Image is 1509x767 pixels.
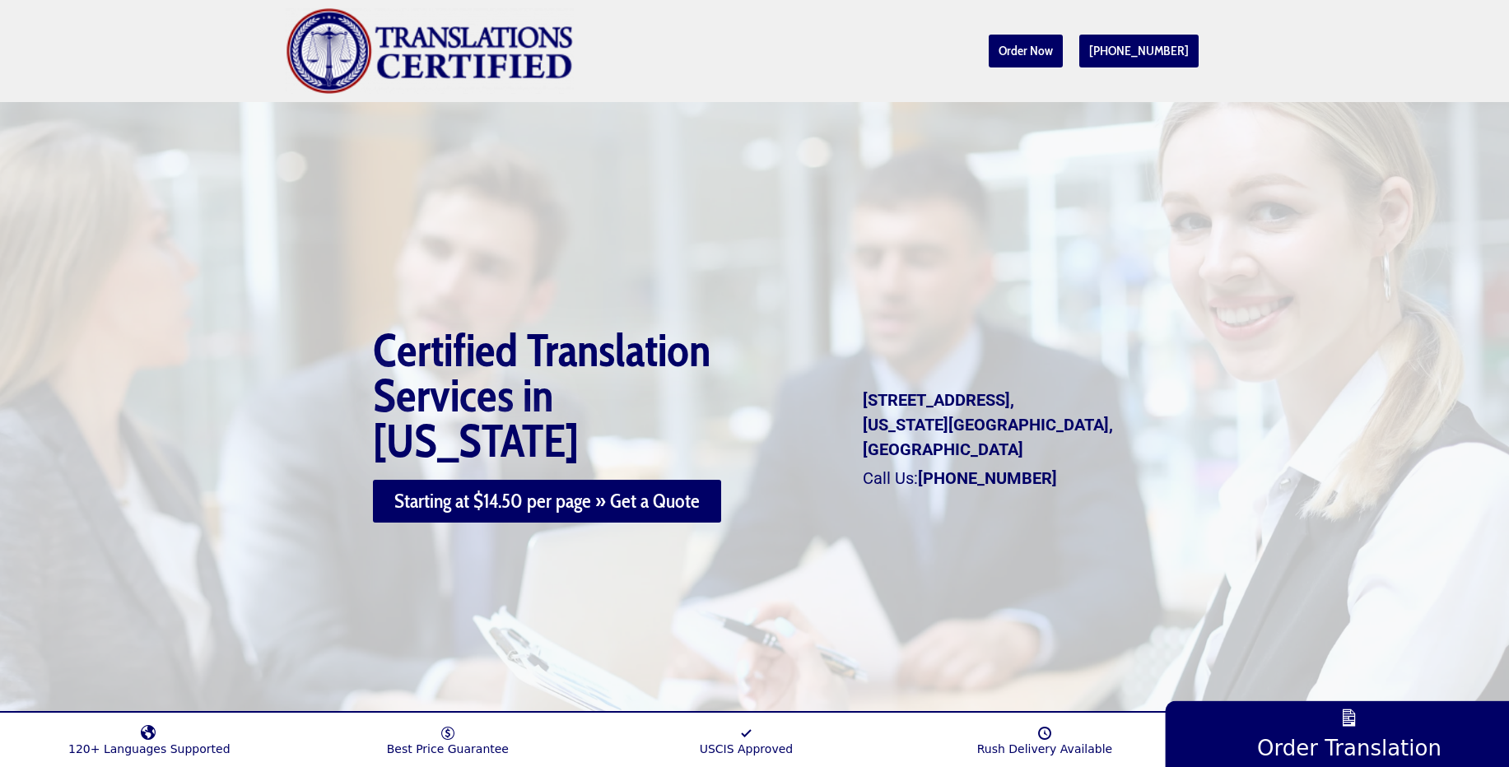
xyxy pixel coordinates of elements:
[896,717,1195,755] a: Rush Delivery Available
[1089,44,1189,58] span: [PHONE_NUMBER]
[863,390,1113,435] strong: [STREET_ADDRESS], [US_STATE][GEOGRAPHIC_DATA],
[863,439,1023,459] strong: [GEOGRAPHIC_DATA]
[989,35,1063,67] a: Order Now
[299,717,598,755] a: Best Price Guarantee
[68,742,231,755] span: 120+ Languages Supported
[1079,35,1199,67] a: [PHONE_NUMBER]
[700,742,794,755] span: USCIS Approved
[373,328,751,463] h1: Certified Translation Services in [US_STATE]
[286,8,575,94] img: cropped-TranslationsCertified-01.png
[373,480,721,523] a: Starting at $14.50 per page » Get a Quote
[977,742,1113,755] span: Rush Delivery Available
[387,742,509,755] span: Best Price Guarantee
[597,717,896,755] a: USCIS Approved
[918,468,1057,488] a: [PHONE_NUMBER]
[999,44,1053,58] span: Order Now
[863,466,1057,490] div: Call Us:
[1257,735,1441,760] span: Order Translation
